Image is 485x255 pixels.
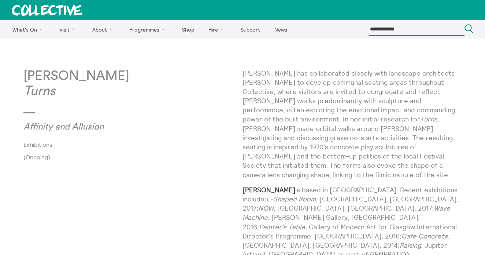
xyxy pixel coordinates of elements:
em: on [94,123,104,131]
a: Visit [53,20,85,39]
a: News [268,20,293,39]
em: Turns [420,115,437,123]
p: (Ongoing) [23,154,242,160]
em: Affinity and Allusi [23,123,94,131]
a: Support [234,20,266,39]
a: Programmes [123,20,174,39]
strong: [PERSON_NAME] [242,186,295,194]
em: L-Shaped Room [266,195,316,203]
a: Shop [175,20,200,39]
a: Hire [202,20,233,39]
p: [PERSON_NAME] [23,69,242,99]
a: About [86,20,122,39]
em: Turns [23,84,55,98]
p: [PERSON_NAME] has collaborated closely with landscape architects [PERSON_NAME] to develop communa... [242,69,462,179]
a: Exhibitions [23,141,231,148]
em: Cafe Concrete [401,232,448,240]
em: Raising [400,241,421,249]
a: What's On [6,20,52,39]
em: Painter's Table [259,223,305,231]
em: NOW [258,204,274,212]
em: Wave Machine [242,204,450,222]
